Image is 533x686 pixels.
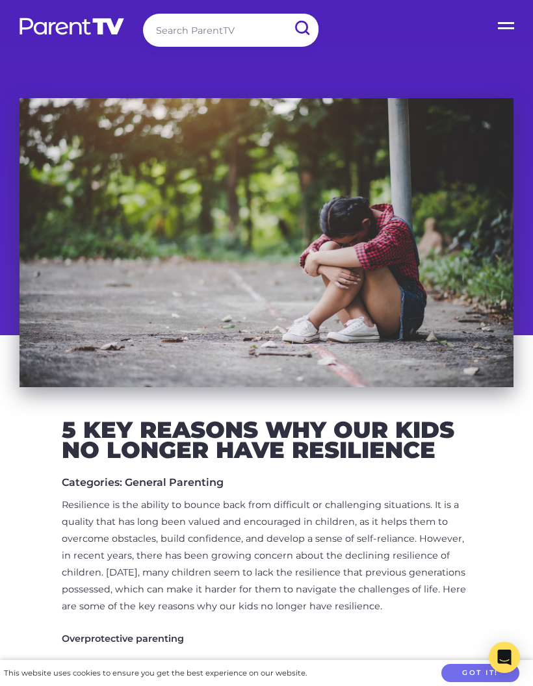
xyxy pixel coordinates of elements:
div: This website uses cookies to ensure you get the best experience on our website. [4,667,307,680]
div: Open Intercom Messenger [489,642,520,673]
img: parenttv-logo-white.4c85aaf.svg [18,17,125,36]
h5: Categories: General Parenting [62,476,471,489]
input: Search ParentTV [143,14,318,47]
p: Resilience is the ability to bounce back from difficult or challenging situations. It is a qualit... [62,497,471,615]
h2: 5 Key Reasons Why our Kids No Longer Have Resilience [62,420,471,461]
input: Submit [285,14,318,43]
strong: Overprotective parenting [62,633,184,644]
button: Got it! [441,664,519,683]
